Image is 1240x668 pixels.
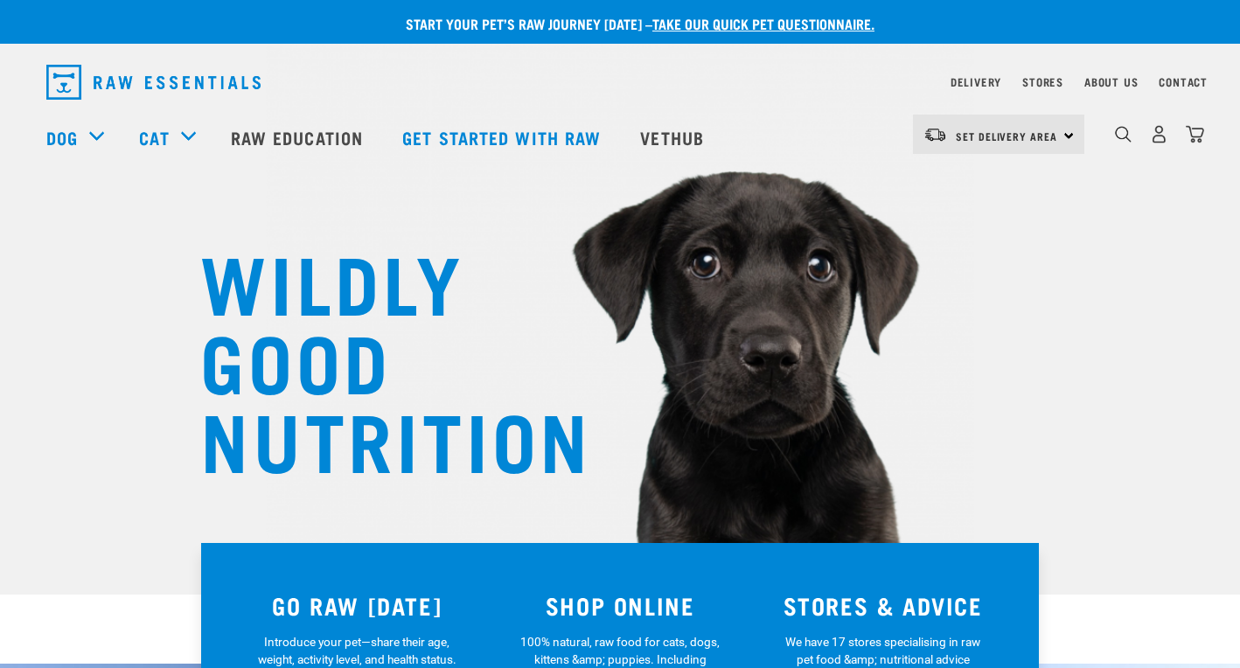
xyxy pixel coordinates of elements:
a: Dog [46,124,78,150]
a: Delivery [951,79,1001,85]
a: take our quick pet questionnaire. [652,19,874,27]
a: Cat [139,124,169,150]
a: Get started with Raw [385,102,623,172]
a: Vethub [623,102,726,172]
img: home-icon-1@2x.png [1115,126,1132,143]
img: user.png [1150,125,1168,143]
a: Stores [1022,79,1063,85]
img: Raw Essentials Logo [46,65,261,100]
img: van-moving.png [923,127,947,143]
a: About Us [1084,79,1138,85]
h1: WILDLY GOOD NUTRITION [200,240,550,477]
nav: dropdown navigation [32,58,1208,107]
h3: SHOP ONLINE [499,592,742,619]
h3: GO RAW [DATE] [236,592,478,619]
img: home-icon@2x.png [1186,125,1204,143]
h3: STORES & ADVICE [762,592,1004,619]
span: Set Delivery Area [956,133,1057,139]
a: Contact [1159,79,1208,85]
a: Raw Education [213,102,385,172]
